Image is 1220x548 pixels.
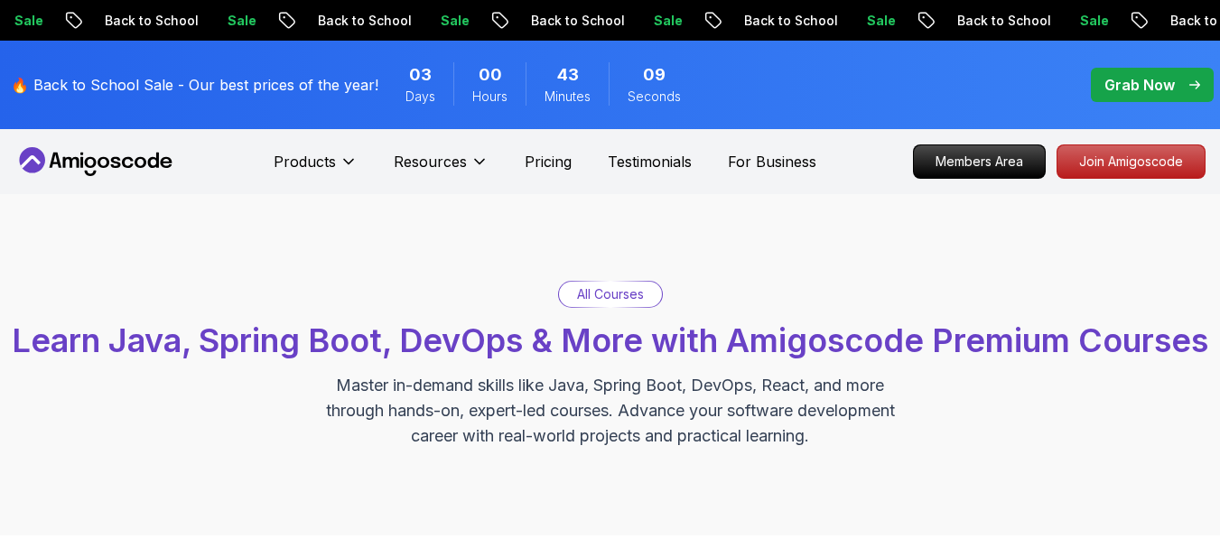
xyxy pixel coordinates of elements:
p: All Courses [577,285,644,303]
p: Grab Now [1104,74,1175,96]
span: 0 Hours [479,62,502,88]
span: Learn Java, Spring Boot, DevOps & More with Amigoscode Premium Courses [12,320,1208,360]
p: Master in-demand skills like Java, Spring Boot, DevOps, React, and more through hands-on, expert-... [307,373,914,449]
p: Back to School [516,12,638,30]
p: Resources [394,151,467,172]
p: Back to School [729,12,852,30]
p: Sale [852,12,909,30]
span: 3 Days [409,62,432,88]
a: For Business [728,151,816,172]
p: 🔥 Back to School Sale - Our best prices of the year! [11,74,378,96]
p: Back to School [303,12,425,30]
span: 9 Seconds [643,62,666,88]
p: Back to School [89,12,212,30]
span: 43 Minutes [557,62,579,88]
p: Sale [638,12,696,30]
span: Days [405,88,435,106]
a: Members Area [913,144,1046,179]
p: Members Area [914,145,1045,178]
p: Sale [212,12,270,30]
button: Products [274,151,358,187]
span: Minutes [545,88,591,106]
button: Resources [394,151,489,187]
p: Sale [1065,12,1122,30]
span: Seconds [628,88,681,106]
p: Back to School [942,12,1065,30]
a: Pricing [525,151,572,172]
a: Join Amigoscode [1057,144,1206,179]
span: Hours [472,88,508,106]
a: Testimonials [608,151,692,172]
p: Products [274,151,336,172]
p: Sale [425,12,483,30]
p: Join Amigoscode [1057,145,1205,178]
